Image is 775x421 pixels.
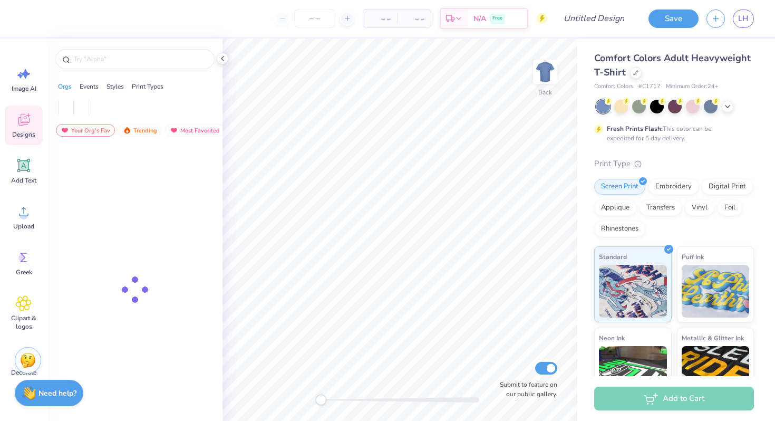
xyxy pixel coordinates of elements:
div: Embroidery [648,179,699,195]
span: Standard [599,251,627,262]
span: Puff Ink [682,251,704,262]
a: LH [733,9,754,28]
span: Free [492,15,502,22]
div: Orgs [58,82,72,91]
span: Decorate [11,368,36,377]
div: Events [80,82,99,91]
div: Trending [118,124,162,137]
div: Foil [718,200,742,216]
span: – – [403,13,424,24]
span: LH [738,13,749,25]
span: Clipart & logos [6,314,41,331]
label: Submit to feature on our public gallery. [494,380,557,399]
div: Your Org's Fav [56,124,115,137]
span: Greek [16,268,32,276]
strong: Fresh Prints Flash: [607,125,663,133]
span: Comfort Colors [594,82,633,91]
div: Back [538,88,552,97]
span: # C1717 [638,82,661,91]
span: Metallic & Glitter Ink [682,332,744,343]
strong: Need help? [38,388,76,398]
span: Upload [13,222,34,231]
input: Try "Alpha" [73,54,208,64]
span: Neon Ink [599,332,625,343]
span: Minimum Order: 24 + [666,82,719,91]
div: Vinyl [685,200,714,216]
img: Neon Ink [599,346,667,399]
div: Screen Print [594,179,645,195]
div: This color can be expedited for 5 day delivery. [607,124,737,143]
span: Designs [12,130,35,139]
img: Puff Ink [682,265,750,318]
span: Add Text [11,176,36,185]
input: – – [294,9,335,28]
img: most_fav.gif [61,127,69,134]
input: Untitled Design [555,8,633,29]
div: Transfers [640,200,682,216]
div: Applique [594,200,636,216]
img: trending.gif [123,127,131,134]
div: Print Types [132,82,163,91]
span: – – [370,13,391,24]
span: Comfort Colors Adult Heavyweight T-Shirt [594,52,751,79]
div: Accessibility label [316,395,326,405]
img: Back [535,61,556,82]
span: Image AI [12,84,36,93]
div: Digital Print [702,179,753,195]
img: Metallic & Glitter Ink [682,346,750,399]
div: Most Favorited [165,124,225,137]
img: Standard [599,265,667,318]
button: Save [648,9,699,28]
span: N/A [473,13,486,24]
div: Print Type [594,158,754,170]
div: Rhinestones [594,221,645,237]
div: Styles [106,82,124,91]
img: most_fav.gif [170,127,178,134]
